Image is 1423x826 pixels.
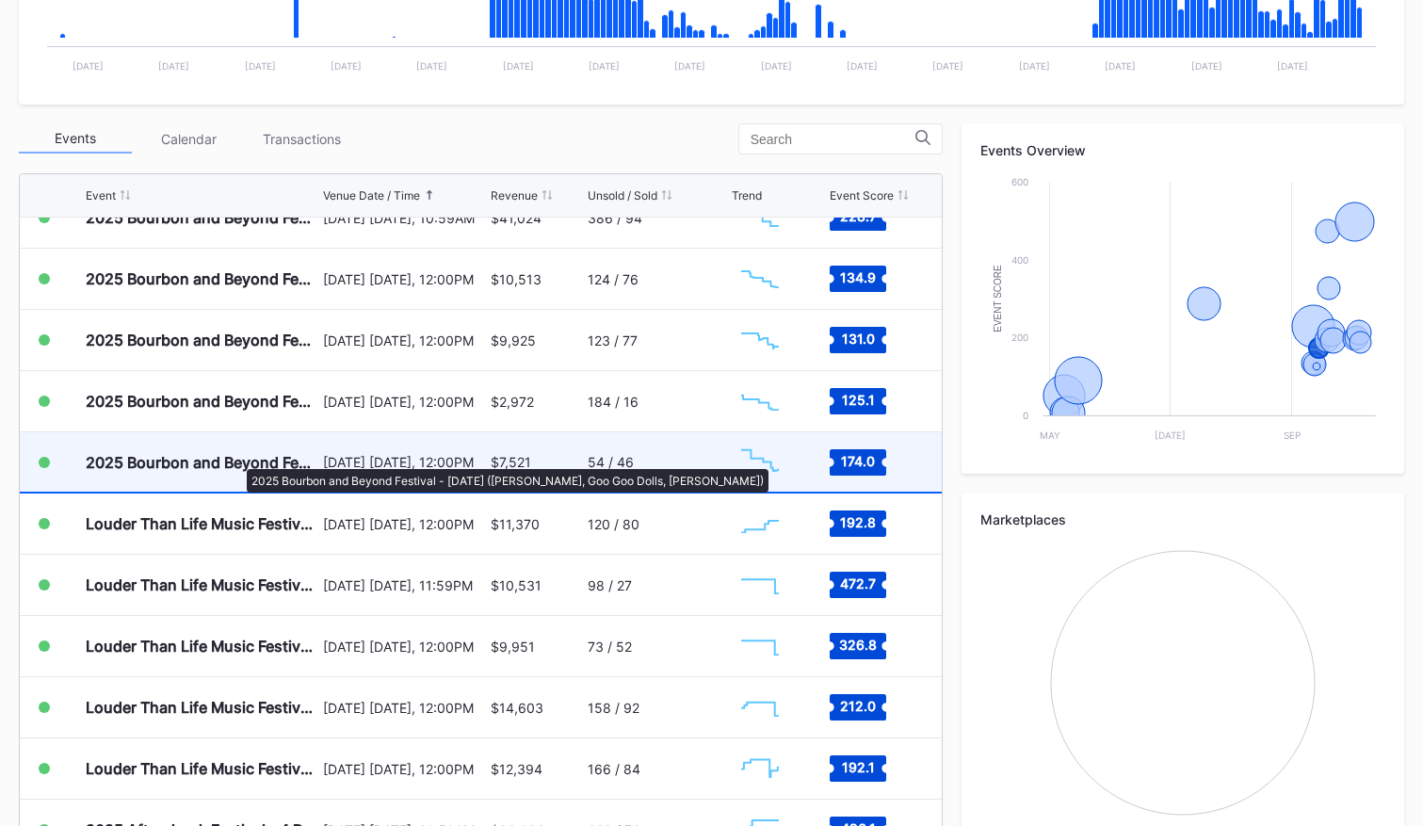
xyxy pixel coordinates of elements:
div: $14,603 [491,700,543,716]
div: Louder Than Life Music Festival - [DATE] [86,759,318,778]
div: 98 / 27 [588,577,632,593]
div: Events [19,124,132,154]
text: 134.9 [840,269,876,285]
text: [DATE] [331,60,362,72]
text: [DATE] [1277,60,1308,72]
text: [DATE] [847,60,878,72]
text: 192.1 [841,759,874,775]
svg: Chart title [732,255,788,302]
text: [DATE] [503,60,534,72]
svg: Chart title [980,172,1385,455]
div: 166 / 84 [588,761,640,777]
div: Transactions [245,124,358,154]
div: Louder Than Life Music Festival - [DATE] [86,698,318,717]
text: 0 [1023,410,1028,421]
div: 2025 Bourbon and Beyond Festival - 4 Day Pass (9/11 - 9/14) ([PERSON_NAME], [PERSON_NAME], [PERSO... [86,208,318,227]
div: [DATE] [DATE], 12:00PM [323,639,486,655]
div: $41,024 [491,210,542,226]
div: Revenue [491,188,538,202]
text: [DATE] [761,60,792,72]
div: 124 / 76 [588,271,639,287]
text: 174.0 [841,452,875,468]
div: Trend [732,188,762,202]
svg: Chart title [732,439,788,486]
div: $10,531 [491,577,542,593]
div: Marketplaces [980,511,1385,527]
div: 2025 Bourbon and Beyond Festival - [DATE] ([PERSON_NAME], [PERSON_NAME], [PERSON_NAME]) [86,392,318,411]
div: Event Score [830,188,894,202]
div: 2025 Bourbon and Beyond Festival - [DATE] (The Lumineers, [PERSON_NAME], [US_STATE] Shakes) [86,269,318,288]
div: Venue Date / Time [323,188,420,202]
div: [DATE] [DATE], 12:00PM [323,761,486,777]
div: $2,972 [491,394,534,410]
div: Events Overview [980,142,1385,158]
div: Louder Than Life Music Festival - [DATE] [86,637,318,656]
svg: Chart title [732,745,788,792]
div: [DATE] [DATE], 12:00PM [323,332,486,348]
div: [DATE] [DATE], 12:00PM [323,394,486,410]
text: Sep [1284,429,1301,441]
div: 120 / 80 [588,516,639,532]
text: 125.1 [841,392,874,408]
text: [DATE] [932,60,963,72]
div: [DATE] [DATE], 12:00PM [323,271,486,287]
div: 123 / 77 [588,332,638,348]
div: [DATE] [DATE], 12:00PM [323,700,486,716]
svg: Chart title [732,194,788,241]
div: [DATE] [DATE], 11:59PM [323,577,486,593]
div: 386 / 94 [588,210,642,226]
text: [DATE] [1105,60,1136,72]
div: Louder Than Life Music Festival - 4 Day Pass (9/18 - 9/21) [86,575,318,594]
text: 200 [1011,332,1028,343]
text: [DATE] [1191,60,1222,72]
div: Louder Than Life Music Festival - [DATE] [86,514,318,533]
div: 54 / 46 [588,454,634,470]
text: [DATE] [73,60,104,72]
text: 212.0 [840,698,876,714]
input: Search [751,132,915,147]
div: Calendar [132,124,245,154]
svg: Chart title [732,561,788,608]
div: $9,925 [491,332,536,348]
div: [DATE] [DATE], 12:00PM [323,454,486,470]
div: Unsold / Sold [588,188,657,202]
div: $9,951 [491,639,535,655]
text: 326.8 [839,637,877,653]
div: $7,521 [491,454,531,470]
text: [DATE] [1019,60,1050,72]
text: 472.7 [840,575,876,591]
div: Event [86,188,116,202]
text: Event Score [993,265,1003,332]
text: 600 [1011,176,1028,187]
text: [DATE] [158,60,189,72]
svg: Chart title [732,316,788,364]
svg: Chart title [732,684,788,731]
svg: Chart title [732,378,788,425]
text: 131.0 [841,331,874,347]
div: 73 / 52 [588,639,632,655]
text: [DATE] [589,60,620,72]
text: May [1039,429,1059,441]
text: [DATE] [245,60,276,72]
div: 158 / 92 [588,700,639,716]
svg: Chart title [980,542,1385,824]
text: [DATE] [416,60,447,72]
div: 2025 Bourbon and Beyond Festival - [DATE] ([PERSON_NAME], Goo Goo Dolls, [PERSON_NAME]) [86,453,318,472]
svg: Chart title [732,500,788,547]
div: [DATE] [DATE], 10:59AM [323,210,486,226]
text: [DATE] [1155,429,1186,441]
div: [DATE] [DATE], 12:00PM [323,516,486,532]
svg: Chart title [732,623,788,670]
div: $11,370 [491,516,540,532]
text: [DATE] [674,60,705,72]
div: 2025 Bourbon and Beyond Festival - [DATE] ([GEOGRAPHIC_DATA], Khruangbin, [PERSON_NAME]) [86,331,318,349]
div: 184 / 16 [588,394,639,410]
div: $12,394 [491,761,542,777]
text: 192.8 [840,514,876,530]
text: 400 [1011,254,1028,266]
div: $10,513 [491,271,542,287]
